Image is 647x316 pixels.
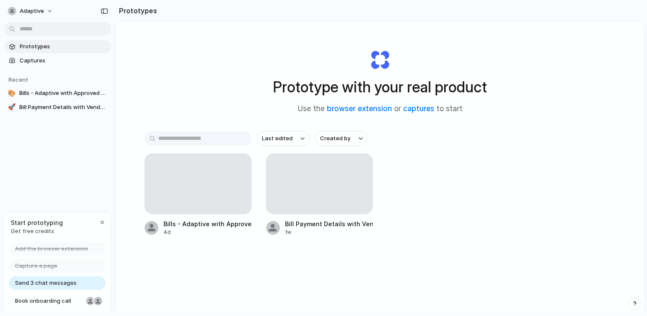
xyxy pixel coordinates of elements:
a: Bill Payment Details with Vendor Info1w [266,154,373,236]
span: Prototypes [20,42,108,51]
a: 🎨Bills - Adaptive with Approved Tab [4,87,111,100]
div: Christian Iacullo [93,296,103,306]
a: browser extension [327,104,392,113]
span: Book onboarding call [15,297,83,305]
span: Bills - Adaptive with Approved Tab [19,89,108,97]
div: Bills - Adaptive with Approved Tab [163,219,252,228]
a: Prototypes [4,40,111,53]
div: 🚀 [8,103,16,112]
a: Bills - Adaptive with Approved Tab4d [145,154,252,236]
a: 🚀Bill Payment Details with Vendor Info [4,101,111,114]
span: Add the browser extension [15,245,88,253]
span: Created by [320,134,350,143]
div: Nicole Kubica [85,296,95,306]
button: Adaptive [4,4,57,18]
span: Last edited [262,134,293,143]
span: Start prototyping [11,218,63,227]
span: Get free credits [11,227,63,236]
span: Capture a page [15,262,57,270]
button: Created by [315,131,368,146]
span: Use the or to start [298,103,463,115]
div: 🎨 [8,89,16,97]
div: 4d [163,228,252,236]
span: Send 3 chat messages [15,279,77,287]
span: Bill Payment Details with Vendor Info [19,103,108,112]
a: Book onboarding call [9,294,106,308]
div: Bill Payment Details with Vendor Info [285,219,373,228]
div: 1w [285,228,373,236]
span: Captures [20,56,108,65]
h1: Prototype with your real product [273,76,487,98]
span: Adaptive [20,7,44,15]
button: Last edited [257,131,310,146]
h2: Prototypes [116,6,157,16]
a: captures [403,104,434,113]
a: Captures [4,54,111,67]
span: Recent [9,76,28,83]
